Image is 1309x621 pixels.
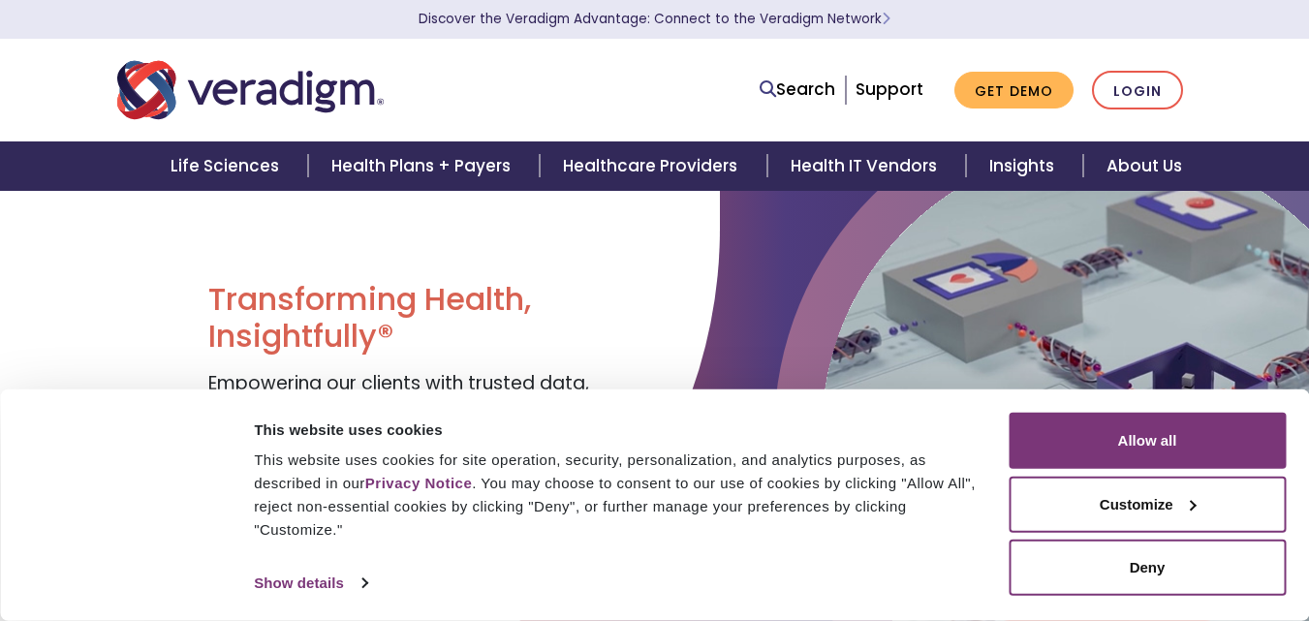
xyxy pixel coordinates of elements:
[1009,476,1286,532] button: Customize
[856,78,923,101] a: Support
[117,58,384,122] img: Veradigm logo
[365,475,472,491] a: Privacy Notice
[767,141,966,191] a: Health IT Vendors
[254,569,366,598] a: Show details
[1009,540,1286,596] button: Deny
[760,77,835,103] a: Search
[208,370,635,480] span: Empowering our clients with trusted data, insights, and solutions to help reduce costs and improv...
[1092,71,1183,110] a: Login
[147,141,308,191] a: Life Sciences
[1083,141,1205,191] a: About Us
[954,72,1074,109] a: Get Demo
[208,281,639,356] h1: Transforming Health, Insightfully®
[882,10,890,28] span: Learn More
[254,418,986,441] div: This website uses cookies
[308,141,540,191] a: Health Plans + Payers
[540,141,766,191] a: Healthcare Providers
[254,449,986,542] div: This website uses cookies for site operation, security, personalization, and analytics purposes, ...
[1009,413,1286,469] button: Allow all
[966,141,1083,191] a: Insights
[419,10,890,28] a: Discover the Veradigm Advantage: Connect to the Veradigm NetworkLearn More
